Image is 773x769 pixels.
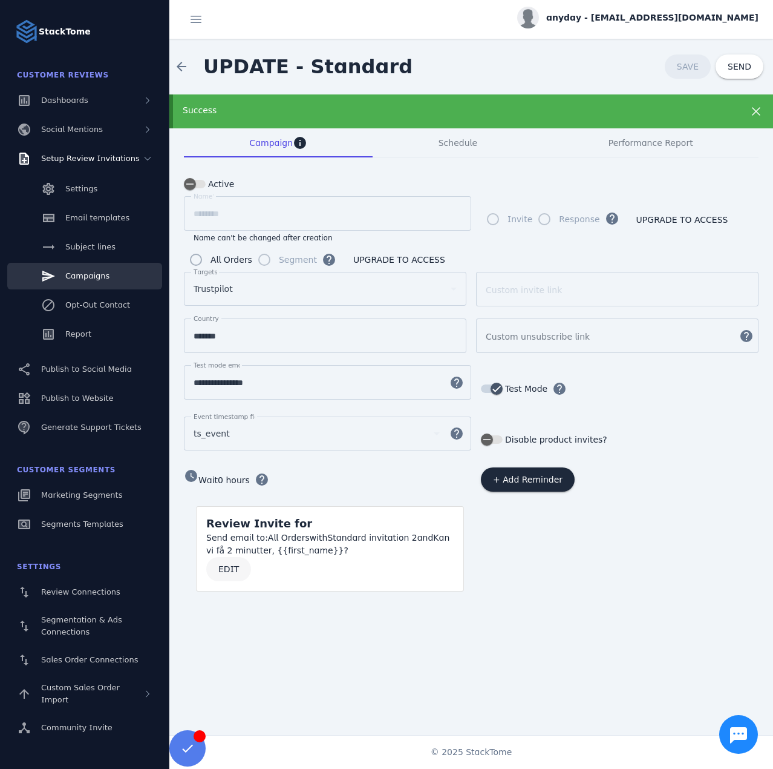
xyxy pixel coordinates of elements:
span: Setup Review Invitations [41,154,140,163]
span: 0 hours [218,475,250,485]
label: Disable product invites? [503,432,607,447]
span: Custom Sales Order Import [41,683,120,704]
mat-label: Event timestamp field [194,413,264,420]
button: + Add Reminder [481,467,575,492]
span: Social Mentions [41,125,103,134]
span: Customer Reviews [17,71,109,79]
span: Community Invite [41,723,113,732]
span: Generate Support Tickets [41,423,142,432]
a: Publish to Website [7,385,162,412]
a: Segments Templates [7,511,162,538]
mat-icon: help [442,375,471,390]
span: and [417,533,434,543]
button: EDIT [206,557,251,581]
span: Dashboards [41,96,88,105]
button: anyday - [EMAIL_ADDRESS][DOMAIN_NAME] [517,7,758,28]
span: Email templates [65,213,129,222]
span: Campaign [249,139,293,147]
span: Publish to Website [41,394,113,403]
span: ts_event [194,426,230,441]
span: UPDATE - Standard [203,55,413,78]
button: SEND [716,54,763,79]
a: Community Invite [7,715,162,741]
span: UPGRADE TO ACCESS [353,256,445,264]
span: + Add Reminder [493,475,563,484]
mat-icon: help [442,426,471,441]
input: Country [194,329,457,343]
span: Report [65,329,91,338]
a: Campaigns [7,263,162,289]
mat-icon: watch_later [184,469,198,483]
mat-label: Country [194,315,219,322]
mat-label: Targets [194,268,218,276]
span: Sales Order Connections [41,655,138,664]
span: anyday - [EMAIL_ADDRESS][DOMAIN_NAME] [546,12,758,24]
span: with [310,533,328,543]
span: Performance Report [608,139,693,147]
span: Settings [17,563,61,571]
span: Trustpilot [194,282,233,296]
span: Subject lines [65,242,116,251]
span: UPGRADE TO ACCESS [636,216,728,224]
a: Segmentation & Ads Connections [7,608,162,644]
a: Report [7,321,162,348]
span: Publish to Social Media [41,365,132,374]
span: Customer Segments [17,466,116,474]
a: Email templates [7,205,162,231]
a: Marketing Segments [7,482,162,509]
div: All Orders [210,252,252,267]
label: Segment [276,252,317,267]
mat-icon: info [293,136,307,150]
a: Sales Order Connections [7,647,162,673]
span: Opt-Out Contact [65,300,130,309]
span: Review Connections [41,587,120,596]
span: Segmentation & Ads Connections [41,615,122,636]
span: Marketing Segments [41,490,122,500]
a: Subject lines [7,234,162,260]
label: Active [206,177,234,191]
a: Review Connections [7,579,162,606]
mat-label: Name [194,193,212,200]
a: Opt-Out Contact [7,292,162,318]
span: © 2025 StackTome [431,746,512,759]
a: Generate Support Tickets [7,414,162,441]
span: Send email to: [206,533,268,543]
div: Standard invitation 2 Kan vi få 2 minutter, {{first_name}}? [206,532,454,557]
strong: StackTome [39,25,91,38]
span: Schedule [439,139,477,147]
label: Response [556,212,599,226]
mat-hint: Name can't be changed after creation [194,231,333,243]
span: Settings [65,184,97,193]
label: Invite [505,212,532,226]
img: profile.jpg [517,7,539,28]
span: Campaigns [65,271,109,280]
button: UPGRADE TO ACCESS [624,208,740,232]
span: Wait [198,475,218,485]
img: Logo image [15,19,39,44]
span: SEND [728,62,751,71]
div: Success [183,104,705,117]
mat-label: Test mode email [194,361,246,369]
span: EDIT [218,565,239,573]
span: Segments Templates [41,520,123,529]
a: Publish to Social Media [7,356,162,383]
span: Review Invite for [206,517,312,530]
label: Test Mode [503,381,547,396]
mat-label: Custom invite link [486,285,562,295]
mat-label: Custom unsubscribe link [486,332,590,342]
button: UPGRADE TO ACCESS [341,248,457,272]
span: All Orders [268,533,310,543]
a: Settings [7,176,162,202]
